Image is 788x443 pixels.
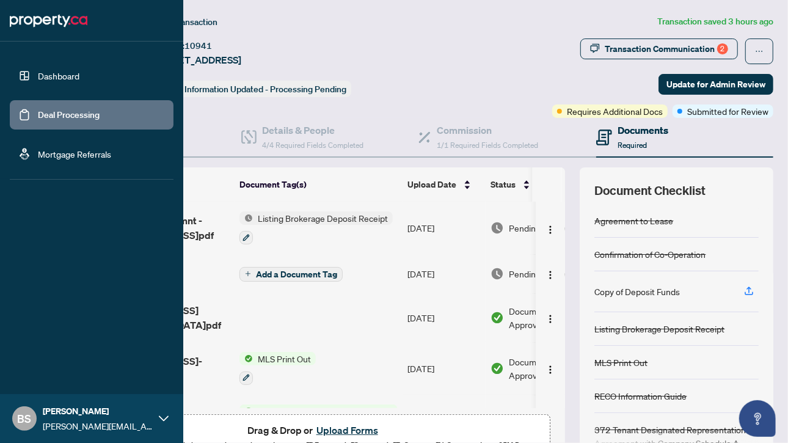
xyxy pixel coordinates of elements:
[491,178,516,191] span: Status
[239,211,253,225] img: Status Icon
[491,267,504,280] img: Document Status
[486,167,589,202] th: Status
[755,47,764,56] span: ellipsis
[491,221,504,235] img: Document Status
[239,267,343,282] button: Add a Document Tag
[152,16,217,27] span: View Transaction
[658,74,773,95] button: Update for Admin Review
[18,410,32,427] span: BS
[403,342,486,395] td: [DATE]
[313,422,382,438] button: Upload Forms
[43,405,153,418] span: [PERSON_NAME]
[38,70,79,81] a: Dashboard
[235,167,403,202] th: Document Tag(s)
[403,167,486,202] th: Upload Date
[403,202,486,254] td: [DATE]
[545,270,555,280] img: Logo
[38,148,111,159] a: Mortgage Referrals
[245,271,251,277] span: plus
[239,405,253,418] img: Status Icon
[545,314,555,324] img: Logo
[491,311,504,324] img: Document Status
[541,218,560,238] button: Logo
[594,285,680,298] div: Copy of Deposit Funds
[256,270,337,279] span: Add a Document Tag
[739,400,776,437] button: Open asap
[247,422,382,438] span: Drag & Drop or
[509,304,585,331] span: Document Approved
[605,39,728,59] div: Transaction Communication
[545,365,555,375] img: Logo
[509,355,585,382] span: Document Approved
[594,182,706,199] span: Document Checklist
[594,389,687,403] div: RECO Information Guide
[38,109,100,120] a: Deal Processing
[509,221,570,235] span: Pending Review
[541,264,560,284] button: Logo
[253,352,316,365] span: MLS Print Out
[545,225,555,235] img: Logo
[184,84,346,95] span: Information Updated - Processing Pending
[151,53,241,67] span: [STREET_ADDRESS]
[43,419,153,433] span: [PERSON_NAME][EMAIL_ADDRESS][DOMAIN_NAME]
[509,267,570,280] span: Pending Review
[594,247,706,261] div: Confirmation of Co-Operation
[253,405,398,418] span: 372 Tenant Designated Representation Agreement with Company Schedule A
[437,123,538,137] h4: Commission
[437,141,538,150] span: 1/1 Required Fields Completed
[10,11,87,31] img: logo
[618,141,648,150] span: Required
[567,104,663,118] span: Requires Additional Docs
[666,75,765,94] span: Update for Admin Review
[253,211,393,225] span: Listing Brokerage Deposit Receipt
[239,352,253,365] img: Status Icon
[541,308,560,328] button: Logo
[594,322,724,335] div: Listing Brokerage Deposit Receipt
[263,141,364,150] span: 4/4 Required Fields Completed
[657,15,773,29] article: Transaction saved 3 hours ago
[594,356,648,369] div: MLS Print Out
[407,178,456,191] span: Upload Date
[184,40,212,51] span: 10941
[151,81,351,97] div: Status:
[491,362,504,375] img: Document Status
[717,43,728,54] div: 2
[541,359,560,378] button: Logo
[403,254,486,293] td: [DATE]
[263,123,364,137] h4: Details & People
[239,352,316,385] button: Status IconMLS Print Out
[618,123,669,137] h4: Documents
[580,38,738,59] button: Transaction Communication2
[239,405,398,438] button: Status Icon372 Tenant Designated Representation Agreement with Company Schedule A
[509,407,585,434] span: Document Approved
[239,211,393,244] button: Status IconListing Brokerage Deposit Receipt
[239,266,343,282] button: Add a Document Tag
[403,293,486,342] td: [DATE]
[594,214,673,227] div: Agreement to Lease
[687,104,768,118] span: Submitted for Review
